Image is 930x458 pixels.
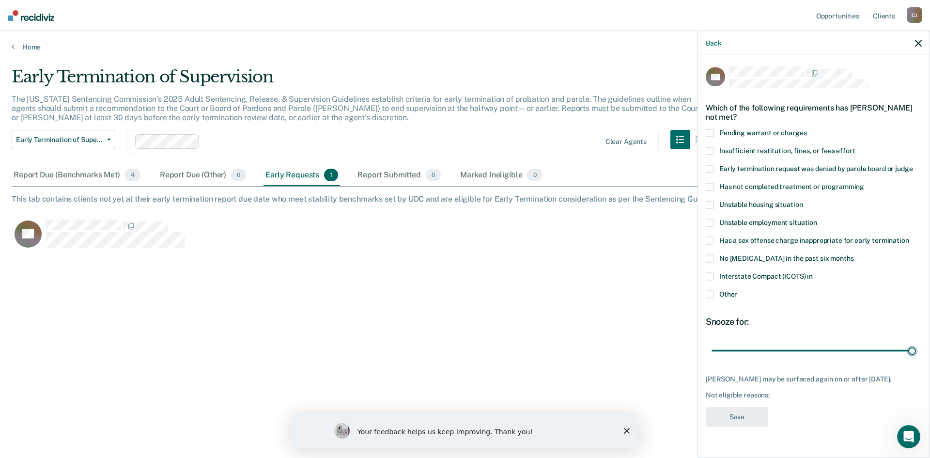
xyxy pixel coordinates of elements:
[719,219,817,226] span: Unstable employment situation
[12,219,805,258] div: CaseloadOpportunityCell-267550
[719,147,855,155] span: Insufficient restitution, fines, or fees effort
[706,39,721,47] button: Back
[16,136,103,144] span: Early Termination of Supervision
[719,254,853,262] span: No [MEDICAL_DATA] in the past six months
[263,165,340,186] div: Early Requests
[12,194,918,204] div: This tab contains clients not yet at their early termination report due date who meet stability b...
[719,201,803,208] span: Unstable housing situation
[907,7,922,23] div: C J
[8,10,54,21] img: Recidiviz
[158,165,248,186] div: Report Due (Other)
[12,165,142,186] div: Report Due (Benchmarks Met)
[706,407,768,427] button: Save
[12,43,918,51] a: Home
[605,138,647,146] div: Clear agents
[706,375,922,383] div: [PERSON_NAME] may be surfaced again on or after [DATE].
[458,165,544,186] div: Marked Ineligible
[706,95,922,129] div: Which of the following requirements has [PERSON_NAME] not met?
[12,67,709,95] div: Early Termination of Supervision
[719,165,913,173] span: Early termination request was denied by parole board or judge
[719,183,864,190] span: Has not completed treatment or programming
[231,169,246,181] span: 0
[324,169,338,181] span: 1
[706,316,922,327] div: Snooze for:
[719,129,806,137] span: Pending warrant or charges
[897,425,920,448] iframe: Intercom live chat
[719,290,737,298] span: Other
[719,237,909,244] span: Has a sex offense charge inappropriate for early termination
[426,169,441,181] span: 0
[706,391,922,399] div: Not eligible reasons:
[719,272,813,280] span: Interstate Compact (ICOTS) in
[125,169,140,181] span: 4
[12,95,701,122] p: The [US_STATE] Sentencing Commission’s 2025 Adult Sentencing, Release, & Supervision Guidelines e...
[356,165,443,186] div: Report Submitted
[292,413,638,448] iframe: Survey by Kim from Recidiviz
[527,169,542,181] span: 0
